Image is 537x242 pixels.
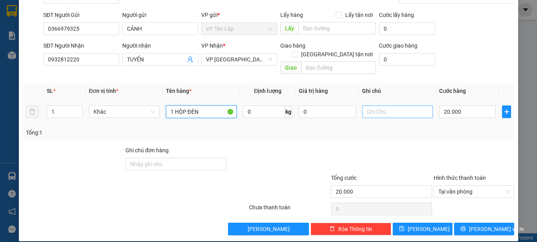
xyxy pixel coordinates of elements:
[285,105,292,118] span: kg
[43,11,119,19] div: SĐT Người Gửi
[17,57,48,62] span: 09:12:16 [DATE]
[460,226,466,232] span: printer
[338,225,372,233] span: Xóa Thông tin
[502,105,511,118] button: plus
[26,105,39,118] button: delete
[301,61,376,74] input: Dọc đường
[280,61,301,74] span: Giao
[206,54,272,65] span: VP Tây Ninh
[94,106,155,118] span: Khác
[62,35,96,40] span: Hotline: 19001152
[62,24,108,33] span: 01 Võ Văn Truyện, KP.1, Phường 2
[399,226,405,232] span: save
[342,11,376,19] span: Lấy tận nơi
[438,186,509,198] span: Tại văn phòng
[454,223,514,235] button: printer[PERSON_NAME] và In
[434,175,486,181] label: Hình thức thanh toán
[248,225,290,233] span: [PERSON_NAME]
[469,225,524,233] span: [PERSON_NAME] và In
[2,57,48,62] span: In ngày:
[187,56,193,63] span: user-add
[408,225,450,233] span: [PERSON_NAME]
[228,223,309,235] button: [PERSON_NAME]
[248,203,330,217] div: Chưa thanh toán
[379,22,435,35] input: Cước lấy hàng
[393,223,453,235] button: save[PERSON_NAME]
[2,51,82,55] span: [PERSON_NAME]:
[379,53,435,66] input: Cước giao hàng
[502,109,511,115] span: plus
[125,147,169,153] label: Ghi chú đơn hàng
[122,11,198,19] div: Người gửi
[379,42,417,49] label: Cước giao hàng
[280,22,298,35] span: Lấy
[43,41,119,50] div: SĐT Người Nhận
[201,42,223,49] span: VP Nhận
[89,88,118,94] span: Đơn vị tính
[166,88,191,94] span: Tên hàng
[3,5,38,39] img: logo
[201,11,277,19] div: VP gửi
[299,105,355,118] input: 0
[254,88,281,94] span: Định lượng
[39,50,82,56] span: VPTL1310250001
[362,105,433,118] input: Ghi Chú
[280,12,303,18] span: Lấy hàng
[125,158,226,170] input: Ghi chú đơn hàng
[62,4,108,11] strong: ĐỒNG PHƯỚC
[379,12,414,18] label: Cước lấy hàng
[166,105,237,118] input: VD: Bàn, Ghế
[280,42,305,49] span: Giao hàng
[26,128,208,137] div: Tổng: 1
[329,226,335,232] span: delete
[298,22,376,35] input: Dọc đường
[439,88,466,94] span: Cước hàng
[47,88,53,94] span: SL
[21,42,96,49] span: -----------------------------------------
[359,83,436,99] th: Ghi chú
[298,50,376,59] span: [GEOGRAPHIC_DATA] tận nơi
[311,223,391,235] button: deleteXóa Thông tin
[62,13,106,22] span: Bến xe [GEOGRAPHIC_DATA]
[331,175,357,181] span: Tổng cước
[299,88,328,94] span: Giá trị hàng
[206,23,272,35] span: VP Tân Lập
[122,41,198,50] div: Người nhận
